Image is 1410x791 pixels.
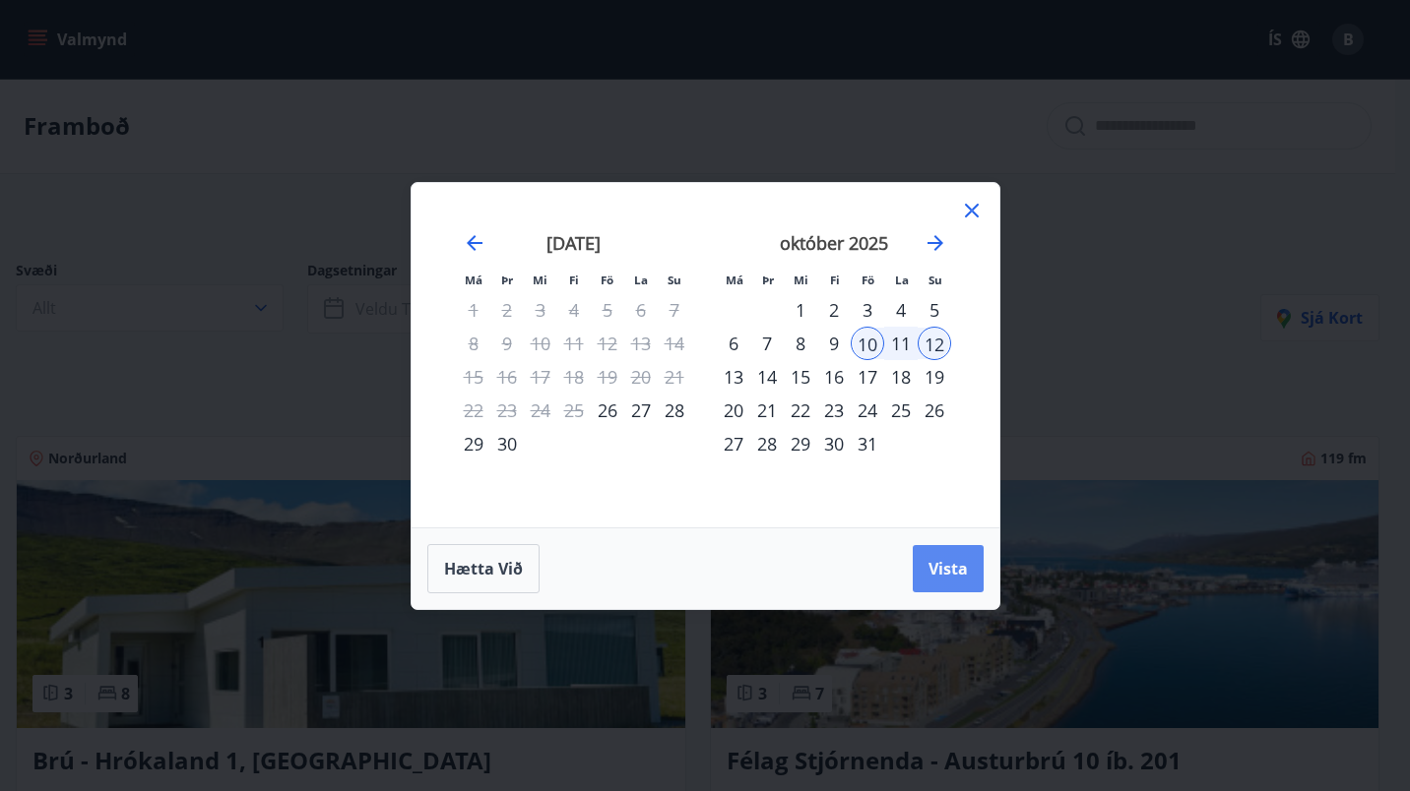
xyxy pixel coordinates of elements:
div: 13 [717,360,750,394]
div: 4 [884,293,918,327]
small: La [895,273,909,287]
td: Not available. þriðjudagur, 9. september 2025 [490,327,524,360]
td: Choose fimmtudagur, 30. október 2025 as your check-in date. It’s available. [817,427,851,460]
small: La [634,273,648,287]
div: 23 [817,394,851,427]
td: Choose fimmtudagur, 23. október 2025 as your check-in date. It’s available. [817,394,851,427]
td: Not available. sunnudagur, 14. september 2025 [658,327,691,360]
div: 30 [817,427,851,460]
div: 27 [624,394,658,427]
td: Choose mánudagur, 29. september 2025 as your check-in date. It’s available. [457,427,490,460]
td: Not available. miðvikudagur, 17. september 2025 [524,360,557,394]
td: Not available. fimmtudagur, 4. september 2025 [557,293,591,327]
td: Choose fimmtudagur, 9. október 2025 as your check-in date. It’s available. [817,327,851,360]
small: Má [726,273,743,287]
small: Mi [794,273,808,287]
small: Fö [601,273,613,287]
td: Choose laugardagur, 27. september 2025 as your check-in date. It’s available. [624,394,658,427]
td: Not available. sunnudagur, 21. september 2025 [658,360,691,394]
td: Not available. miðvikudagur, 24. september 2025 [524,394,557,427]
div: 26 [918,394,951,427]
td: Choose miðvikudagur, 15. október 2025 as your check-in date. It’s available. [784,360,817,394]
div: 12 [918,327,951,360]
td: Not available. mánudagur, 1. september 2025 [457,293,490,327]
td: Choose þriðjudagur, 30. september 2025 as your check-in date. It’s available. [490,427,524,460]
td: Not available. föstudagur, 12. september 2025 [591,327,624,360]
div: 28 [658,394,691,427]
div: Calendar [435,207,976,504]
td: Choose sunnudagur, 26. október 2025 as your check-in date. It’s available. [918,394,951,427]
small: Su [668,273,681,287]
div: 29 [784,427,817,460]
strong: [DATE] [546,231,601,255]
div: 10 [851,327,884,360]
td: Not available. miðvikudagur, 3. september 2025 [524,293,557,327]
td: Choose miðvikudagur, 22. október 2025 as your check-in date. It’s available. [784,394,817,427]
span: Vista [929,558,968,579]
td: Choose þriðjudagur, 21. október 2025 as your check-in date. It’s available. [750,394,784,427]
div: 26 [591,394,624,427]
td: Not available. mánudagur, 15. september 2025 [457,360,490,394]
div: 8 [784,327,817,360]
td: Not available. sunnudagur, 7. september 2025 [658,293,691,327]
td: Not available. fimmtudagur, 18. september 2025 [557,360,591,394]
div: 21 [750,394,784,427]
div: 7 [750,327,784,360]
small: Fi [569,273,579,287]
div: 29 [457,427,490,460]
td: Choose sunnudagur, 28. september 2025 as your check-in date. It’s available. [658,394,691,427]
td: Not available. þriðjudagur, 2. september 2025 [490,293,524,327]
td: Choose mánudagur, 13. október 2025 as your check-in date. It’s available. [717,360,750,394]
td: Not available. miðvikudagur, 10. september 2025 [524,327,557,360]
div: 11 [884,327,918,360]
div: 15 [784,360,817,394]
td: Not available. laugardagur, 13. september 2025 [624,327,658,360]
td: Choose þriðjudagur, 14. október 2025 as your check-in date. It’s available. [750,360,784,394]
td: Choose fimmtudagur, 16. október 2025 as your check-in date. It’s available. [817,360,851,394]
div: 28 [750,427,784,460]
div: 16 [817,360,851,394]
td: Choose miðvikudagur, 1. október 2025 as your check-in date. It’s available. [784,293,817,327]
td: Choose þriðjudagur, 7. október 2025 as your check-in date. It’s available. [750,327,784,360]
div: 18 [884,360,918,394]
td: Selected as end date. sunnudagur, 12. október 2025 [918,327,951,360]
div: Move backward to switch to the previous month. [463,231,486,255]
td: Choose laugardagur, 18. október 2025 as your check-in date. It’s available. [884,360,918,394]
td: Choose föstudagur, 17. október 2025 as your check-in date. It’s available. [851,360,884,394]
td: Choose föstudagur, 31. október 2025 as your check-in date. It’s available. [851,427,884,460]
td: Choose miðvikudagur, 8. október 2025 as your check-in date. It’s available. [784,327,817,360]
button: Hætta við [427,544,540,593]
td: Selected. laugardagur, 11. október 2025 [884,327,918,360]
div: 3 [851,293,884,327]
small: Má [465,273,482,287]
div: 22 [784,394,817,427]
td: Choose þriðjudagur, 28. október 2025 as your check-in date. It’s available. [750,427,784,460]
div: 2 [817,293,851,327]
div: 5 [918,293,951,327]
td: Not available. fimmtudagur, 25. september 2025 [557,394,591,427]
td: Choose mánudagur, 6. október 2025 as your check-in date. It’s available. [717,327,750,360]
small: Þr [762,273,774,287]
div: Move forward to switch to the next month. [924,231,947,255]
td: Not available. mánudagur, 22. september 2025 [457,394,490,427]
td: Choose mánudagur, 27. október 2025 as your check-in date. It’s available. [717,427,750,460]
td: Choose sunnudagur, 5. október 2025 as your check-in date. It’s available. [918,293,951,327]
td: Choose föstudagur, 3. október 2025 as your check-in date. It’s available. [851,293,884,327]
td: Choose föstudagur, 24. október 2025 as your check-in date. It’s available. [851,394,884,427]
div: 30 [490,427,524,460]
div: 24 [851,394,884,427]
div: 1 [784,293,817,327]
td: Choose laugardagur, 4. október 2025 as your check-in date. It’s available. [884,293,918,327]
td: Not available. föstudagur, 19. september 2025 [591,360,624,394]
td: Not available. laugardagur, 6. september 2025 [624,293,658,327]
small: Mi [533,273,547,287]
div: 17 [851,360,884,394]
div: 27 [717,427,750,460]
small: Fö [862,273,874,287]
button: Vista [913,545,984,592]
td: Choose föstudagur, 26. september 2025 as your check-in date. It’s available. [591,394,624,427]
td: Selected as start date. föstudagur, 10. október 2025 [851,327,884,360]
div: 19 [918,360,951,394]
strong: október 2025 [780,231,888,255]
td: Not available. föstudagur, 5. september 2025 [591,293,624,327]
